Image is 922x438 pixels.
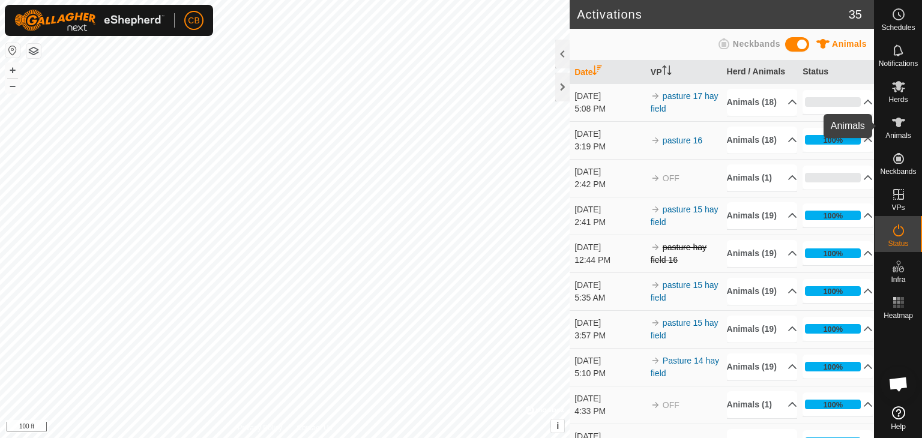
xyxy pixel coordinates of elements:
span: Help [891,423,906,430]
span: 35 [849,5,862,23]
div: 5:08 PM [574,103,645,115]
img: arrow [651,400,660,410]
div: 2:41 PM [574,216,645,229]
div: 5:10 PM [574,367,645,380]
th: Date [570,61,646,84]
div: 100% [823,361,843,373]
div: 4:33 PM [574,405,645,418]
button: Reset Map [5,43,20,58]
span: OFF [663,173,679,183]
div: 100% [805,286,861,296]
a: pasture 15 hay field [651,318,719,340]
img: arrow [651,242,660,252]
div: 100% [805,211,861,220]
div: 100% [823,399,843,410]
div: 100% [823,286,843,297]
button: – [5,79,20,93]
h2: Activations [577,7,849,22]
p-accordion-header: 100% [803,241,873,265]
a: pasture 15 hay field [651,205,719,227]
p-accordion-header: Animals (19) [727,240,797,267]
a: pasture 16 [663,136,702,145]
img: Gallagher Logo [14,10,164,31]
span: Notifications [879,60,918,67]
p-accordion-header: 0% [803,90,873,114]
div: 100% [805,362,861,371]
th: Herd / Animals [722,61,798,84]
div: [DATE] [574,90,645,103]
span: Infra [891,276,905,283]
p-accordion-header: 100% [803,355,873,379]
button: i [551,419,564,433]
th: VP [646,61,722,84]
div: [DATE] [574,392,645,405]
img: arrow [651,173,660,183]
p-accordion-header: Animals (19) [727,316,797,343]
span: Herds [888,96,908,103]
img: arrow [651,356,660,365]
p-accordion-header: Animals (1) [727,391,797,418]
div: 12:44 PM [574,254,645,266]
a: pasture 15 hay field [651,280,719,302]
p-accordion-header: Animals (19) [727,202,797,229]
div: 100% [805,400,861,409]
span: Animals [832,39,867,49]
span: Neckbands [733,39,780,49]
img: arrow [651,205,660,214]
th: Status [798,61,874,84]
div: 100% [805,135,861,145]
a: Pasture 14 hay field [651,356,719,378]
p-accordion-header: 0% [803,166,873,190]
div: [DATE] [574,203,645,216]
p-accordion-header: Animals (19) [727,353,797,380]
span: CB [188,14,199,27]
p-accordion-header: Animals (19) [727,278,797,305]
div: 3:57 PM [574,329,645,342]
s: pasture hay field 16 [651,242,707,265]
button: Map Layers [26,44,41,58]
div: [DATE] [574,279,645,292]
img: arrow [651,280,660,290]
div: Open chat [881,366,917,402]
span: Status [888,240,908,247]
div: [DATE] [574,128,645,140]
div: 2:42 PM [574,178,645,191]
p-accordion-header: Animals (18) [727,127,797,154]
div: 100% [805,248,861,258]
div: [DATE] [574,355,645,367]
p-sorticon: Activate to sort [662,67,672,77]
div: 100% [823,210,843,221]
a: Privacy Policy [238,422,283,433]
a: Help [875,401,922,435]
button: + [5,63,20,77]
p-sorticon: Activate to sort [592,67,602,77]
p-accordion-header: 100% [803,392,873,416]
div: [DATE] [574,166,645,178]
div: 5:35 AM [574,292,645,304]
div: 100% [805,324,861,334]
span: OFF [663,400,679,410]
div: 0% [805,173,861,182]
img: arrow [651,136,660,145]
a: Contact Us [297,422,332,433]
a: pasture 17 hay field [651,91,719,113]
p-accordion-header: Animals (18) [727,89,797,116]
p-accordion-header: 100% [803,279,873,303]
div: [DATE] [574,241,645,254]
span: VPs [891,204,905,211]
div: [DATE] [574,317,645,329]
span: i [556,421,559,431]
p-accordion-header: 100% [803,128,873,152]
div: 3:19 PM [574,140,645,153]
p-accordion-header: 100% [803,203,873,227]
span: Heatmap [884,312,913,319]
div: 0% [805,97,861,107]
span: Neckbands [880,168,916,175]
div: 100% [823,134,843,146]
span: Animals [885,132,911,139]
img: arrow [651,91,660,101]
p-accordion-header: 100% [803,317,873,341]
span: Schedules [881,24,915,31]
div: 100% [823,323,843,335]
img: arrow [651,318,660,328]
